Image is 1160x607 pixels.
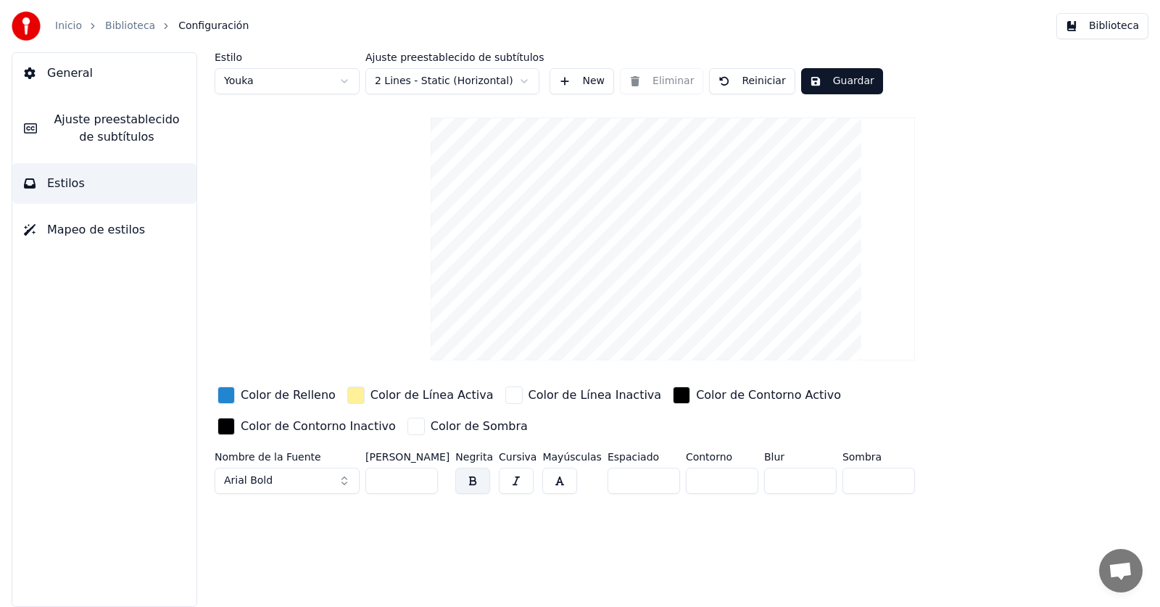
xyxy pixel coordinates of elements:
button: Color de Línea Inactiva [502,384,665,407]
span: Estilos [47,175,85,192]
div: Color de Contorno Activo [696,387,841,404]
label: Espaciado [608,452,680,462]
button: Color de Sombra [405,415,531,438]
div: Color de Sombra [431,418,528,435]
div: Color de Línea Activa [370,387,494,404]
label: Negrita [455,452,493,462]
div: Chat abierto [1099,549,1143,592]
a: Biblioteca [105,19,155,33]
label: Mayúsculas [542,452,601,462]
button: Guardar [801,68,883,94]
button: Color de Línea Activa [344,384,497,407]
button: General [12,53,196,94]
button: Color de Contorno Inactivo [215,415,399,438]
a: Inicio [55,19,82,33]
label: Sombra [842,452,915,462]
label: Blur [764,452,837,462]
label: [PERSON_NAME] [365,452,449,462]
label: Ajuste preestablecido de subtítulos [365,52,544,62]
span: Arial Bold [224,474,273,488]
nav: breadcrumb [55,19,249,33]
label: Contorno [686,452,758,462]
span: Configuración [178,19,249,33]
button: Reiniciar [709,68,795,94]
img: youka [12,12,41,41]
label: Nombre de la Fuente [215,452,360,462]
button: Biblioteca [1056,13,1148,39]
div: Color de Relleno [241,387,336,404]
span: Ajuste preestablecido de subtítulos [49,111,185,146]
button: New [550,68,614,94]
div: Color de Línea Inactiva [529,387,662,404]
button: Estilos [12,163,196,204]
button: Color de Contorno Activo [670,384,844,407]
button: Mapeo de estilos [12,210,196,250]
button: Color de Relleno [215,384,339,407]
span: General [47,65,93,82]
label: Cursiva [499,452,536,462]
span: Mapeo de estilos [47,221,145,239]
label: Estilo [215,52,360,62]
button: Ajuste preestablecido de subtítulos [12,99,196,157]
div: Color de Contorno Inactivo [241,418,396,435]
